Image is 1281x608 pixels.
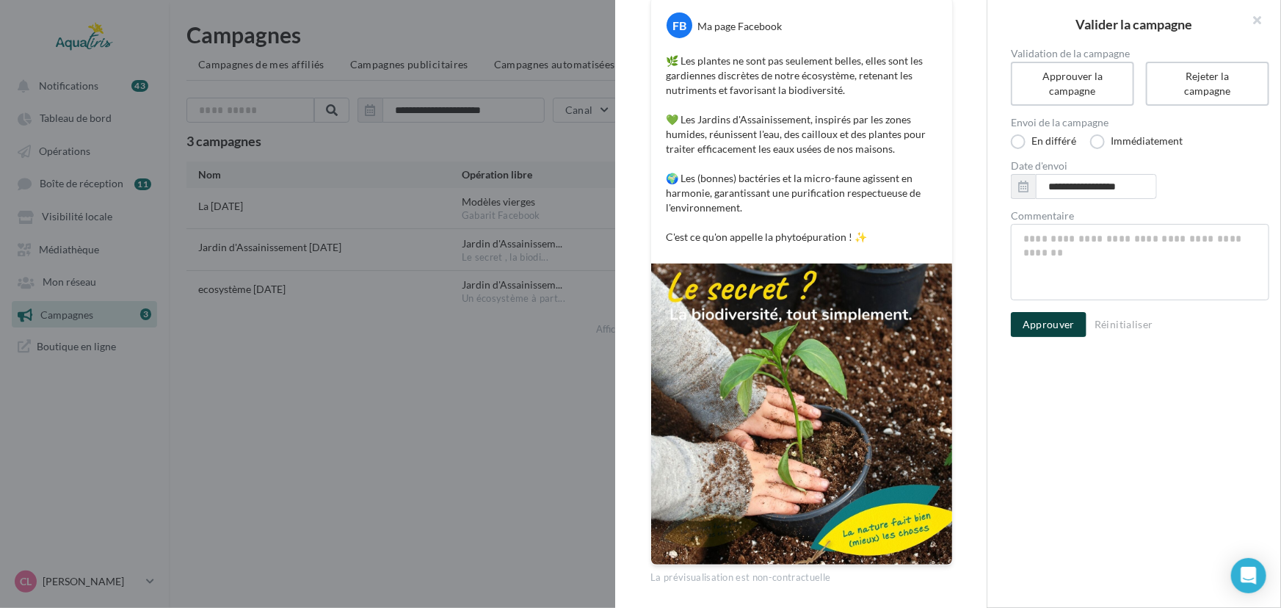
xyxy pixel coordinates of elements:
[650,565,951,585] div: La prévisualisation est non-contractuelle
[1011,161,1269,171] label: Date d'envoi
[697,19,782,34] div: Ma page Facebook
[1231,558,1266,593] div: Open Intercom Messenger
[1011,117,1269,128] label: Envoi de la campagne
[1011,134,1076,149] label: En différé
[1011,48,1269,59] label: Validation de la campagne
[1164,69,1252,98] div: Rejeter la campagne
[1011,18,1258,31] h2: Valider la campagne
[667,12,692,38] div: FB
[1028,69,1117,98] div: Approuver la campagne
[666,54,937,245] p: 🌿 Les plantes ne sont pas seulement belles, elles sont les gardiennes discrètes de notre écosystè...
[1089,316,1159,333] button: Réinitialiser
[1011,312,1086,337] button: Approuver
[1090,134,1183,149] label: Immédiatement
[1011,211,1269,221] label: Commentaire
